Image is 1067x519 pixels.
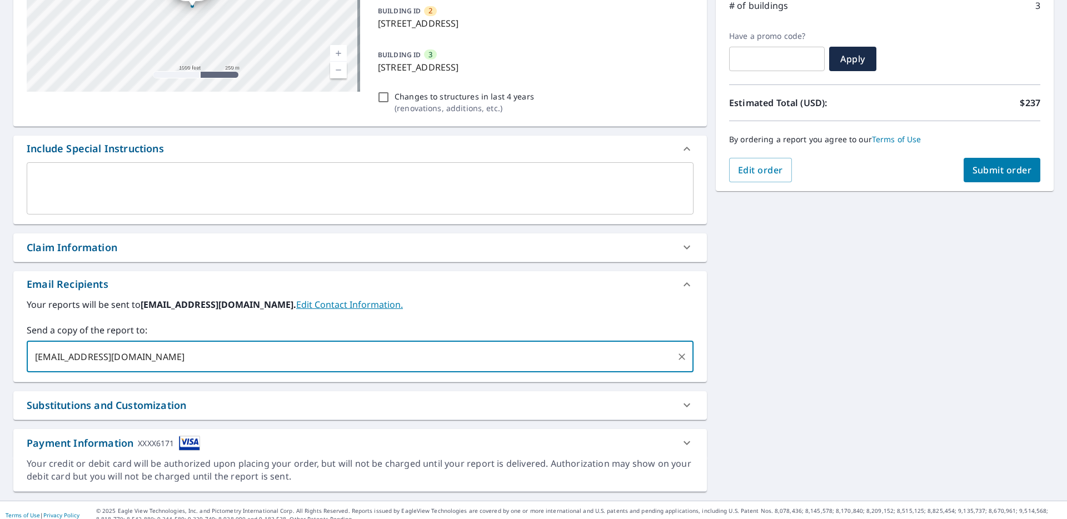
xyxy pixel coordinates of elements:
p: Changes to structures in last 4 years [395,91,534,102]
div: Claim Information [27,240,117,255]
img: cardImage [179,436,200,451]
p: By ordering a report you agree to our [729,134,1040,144]
p: $237 [1020,96,1040,109]
p: [STREET_ADDRESS] [378,17,689,30]
button: Clear [674,349,690,365]
div: Include Special Instructions [27,141,164,156]
a: Privacy Policy [43,511,79,519]
a: Terms of Use [872,134,921,144]
div: Your credit or debit card will be authorized upon placing your order, but will not be charged unt... [27,457,694,483]
span: 3 [428,49,432,60]
div: Substitutions and Customization [13,391,707,420]
p: [STREET_ADDRESS] [378,61,689,74]
div: Claim Information [13,233,707,262]
label: Have a promo code? [729,31,825,41]
p: Estimated Total (USD): [729,96,885,109]
span: Apply [838,53,867,65]
div: Email Recipients [27,277,108,292]
div: XXXX6171 [138,436,174,451]
div: Payment InformationXXXX6171cardImage [13,429,707,457]
a: Terms of Use [6,511,40,519]
div: Email Recipients [13,271,707,298]
div: Include Special Instructions [13,136,707,162]
a: Current Level 15, Zoom Out [330,62,347,78]
a: Current Level 15, Zoom In [330,45,347,62]
div: Payment Information [27,436,200,451]
p: BUILDING ID [378,50,421,59]
span: 2 [428,6,432,16]
span: Edit order [738,164,783,176]
button: Edit order [729,158,792,182]
p: BUILDING ID [378,6,421,16]
p: | [6,512,79,518]
a: EditContactInfo [296,298,403,311]
button: Apply [829,47,876,71]
span: Submit order [973,164,1032,176]
label: Your reports will be sent to [27,298,694,311]
button: Submit order [964,158,1041,182]
b: [EMAIL_ADDRESS][DOMAIN_NAME]. [141,298,296,311]
p: ( renovations, additions, etc. ) [395,102,534,114]
label: Send a copy of the report to: [27,323,694,337]
div: Substitutions and Customization [27,398,186,413]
